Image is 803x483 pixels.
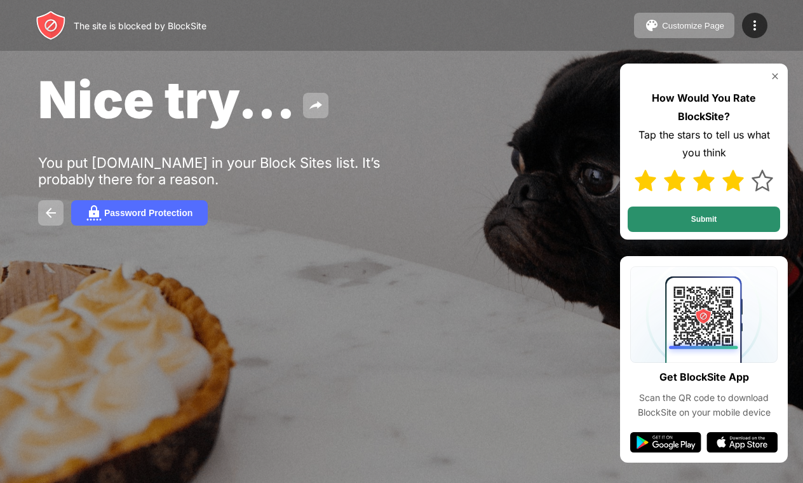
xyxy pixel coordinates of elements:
[630,391,778,419] div: Scan the QR code to download BlockSite on your mobile device
[628,207,780,232] button: Submit
[635,170,656,191] img: star-full.svg
[38,69,295,130] span: Nice try...
[634,13,734,38] button: Customize Page
[770,71,780,81] img: rate-us-close.svg
[71,200,208,226] button: Password Protection
[74,20,206,31] div: The site is blocked by BlockSite
[628,126,780,163] div: Tap the stars to tell us what you think
[693,170,715,191] img: star-full.svg
[38,154,431,187] div: You put [DOMAIN_NAME] in your Block Sites list. It’s probably there for a reason.
[664,170,685,191] img: star-full.svg
[36,10,66,41] img: header-logo.svg
[752,170,773,191] img: star.svg
[43,205,58,221] img: back.svg
[628,89,780,126] div: How Would You Rate BlockSite?
[706,432,778,452] img: app-store.svg
[662,21,724,31] div: Customize Page
[747,18,762,33] img: menu-icon.svg
[630,432,701,452] img: google-play.svg
[86,205,102,221] img: password.svg
[104,208,192,218] div: Password Protection
[308,98,323,113] img: share.svg
[644,18,659,33] img: pallet.svg
[722,170,744,191] img: star-full.svg
[630,266,778,363] img: qrcode.svg
[659,368,749,386] div: Get BlockSite App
